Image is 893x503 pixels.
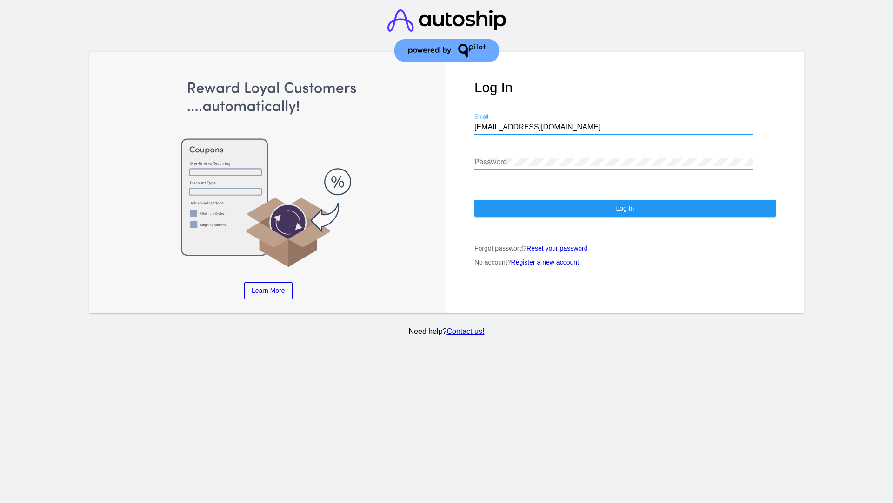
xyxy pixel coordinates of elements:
[252,287,285,294] span: Learn More
[616,204,634,212] span: Log In
[474,245,776,252] p: Forgot password?
[244,282,293,299] a: Learn More
[474,258,776,266] p: No account?
[474,80,776,95] h1: Log In
[118,80,419,268] img: Apply Coupons Automatically to Scheduled Orders with QPilot
[474,123,753,131] input: Email
[88,327,806,336] p: Need help?
[526,245,588,252] a: Reset your password
[511,258,579,266] a: Register a new account
[474,200,776,217] button: Log In
[446,327,484,335] a: Contact us!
